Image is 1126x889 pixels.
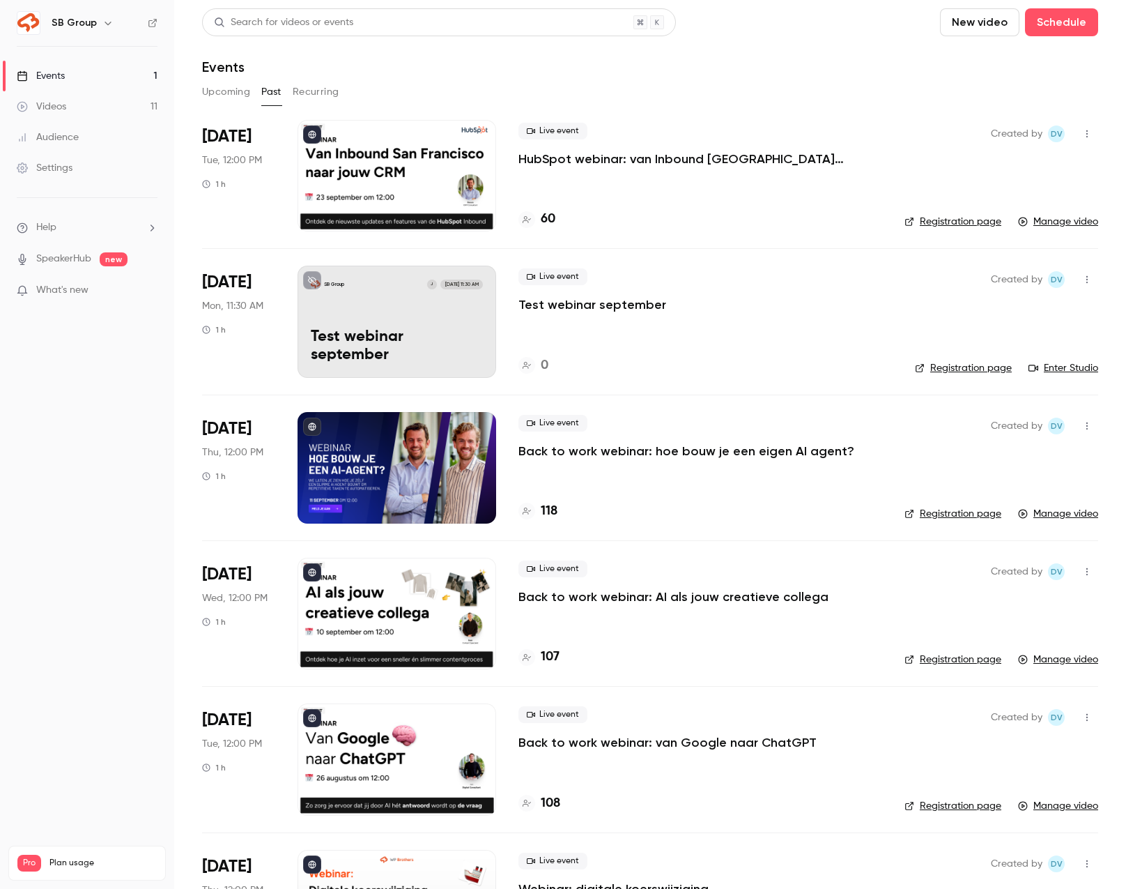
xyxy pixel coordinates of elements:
div: Sep 11 Thu, 12:00 PM (Europe/Amsterdam) [202,412,275,524]
div: 1 h [202,616,226,628]
span: Dante van der heijden [1048,271,1065,288]
span: Created by [991,418,1042,434]
span: Dante van der heijden [1048,126,1065,142]
div: Sep 10 Wed, 12:00 PM (Europe/Amsterdam) [202,558,275,669]
a: Back to work webinar: hoe bouw je een eigen AI agent? [518,443,854,459]
div: Events [17,69,65,83]
span: Dv [1051,709,1063,726]
span: Created by [991,563,1042,580]
a: 60 [518,210,555,229]
a: 108 [518,794,560,813]
div: Search for videos or events [214,15,353,30]
div: Audience [17,130,79,144]
div: Aug 26 Tue, 12:00 PM (Europe/Amsterdam) [202,704,275,815]
a: 0 [518,356,548,375]
span: Dv [1051,856,1063,872]
span: [DATE] [202,126,252,148]
iframe: Noticeable Trigger [141,284,157,297]
span: Dv [1051,126,1063,142]
span: Wed, 12:00 PM [202,591,268,605]
span: new [100,252,128,266]
span: [DATE] [202,563,252,586]
p: SB Group [324,281,344,288]
h4: 108 [541,794,560,813]
button: Recurring [293,81,339,103]
h6: SB Group [52,16,97,30]
div: Videos [17,100,66,114]
span: Live event [518,268,587,285]
div: Sep 22 Mon, 11:30 AM (Europe/Amsterdam) [202,266,275,377]
a: Manage video [1018,507,1098,521]
span: [DATE] 11:30 AM [440,280,482,289]
a: Manage video [1018,799,1098,813]
span: Tue, 12:00 PM [202,153,262,167]
a: Registration page [904,215,1001,229]
a: 118 [518,502,557,521]
a: HubSpot webinar: van Inbound [GEOGRAPHIC_DATA][PERSON_NAME] jouw CRM [518,151,882,167]
span: Created by [991,856,1042,872]
h4: 60 [541,210,555,229]
span: Plan usage [49,858,157,869]
a: Registration page [904,653,1001,667]
div: Settings [17,161,72,175]
a: SpeakerHub [36,252,91,266]
button: New video [940,8,1019,36]
h4: 0 [541,356,548,375]
span: [DATE] [202,418,252,440]
div: 1 h [202,324,226,335]
a: Enter Studio [1028,361,1098,375]
span: Live event [518,706,587,723]
div: Sep 23 Tue, 12:00 PM (Europe/Amsterdam) [202,120,275,231]
a: Registration page [904,799,1001,813]
button: Schedule [1025,8,1098,36]
span: Created by [991,271,1042,288]
span: Help [36,220,56,235]
a: Manage video [1018,215,1098,229]
span: What's new [36,283,88,298]
a: Registration page [915,361,1012,375]
div: 1 h [202,178,226,190]
span: [DATE] [202,856,252,878]
li: help-dropdown-opener [17,220,157,235]
span: Dante van der heijden [1048,418,1065,434]
span: Tue, 12:00 PM [202,737,262,751]
span: Live event [518,415,587,432]
a: Test webinar septemberSB GroupJ[DATE] 11:30 AMTest webinar september [298,266,496,377]
span: [DATE] [202,709,252,731]
a: 107 [518,648,560,667]
button: Past [261,81,281,103]
a: Registration page [904,507,1001,521]
div: 1 h [202,471,226,482]
span: Pro [17,855,41,872]
a: Back to work webinar: van Google naar ChatGPT [518,734,817,751]
span: Created by [991,126,1042,142]
span: Dante van der heijden [1048,856,1065,872]
h4: 118 [541,502,557,521]
span: Dv [1051,418,1063,434]
a: Test webinar september [518,296,666,313]
span: Live event [518,853,587,869]
div: 1 h [202,762,226,773]
p: Back to work webinar: AI als jouw creatieve collega [518,588,828,605]
span: Mon, 11:30 AM [202,299,263,313]
span: Thu, 12:00 PM [202,446,263,459]
span: Live event [518,123,587,139]
span: [DATE] [202,271,252,294]
button: Upcoming [202,81,250,103]
span: Live event [518,561,587,577]
h4: 107 [541,648,560,667]
span: Dante van der heijden [1048,563,1065,580]
span: Dv [1051,271,1063,288]
a: Manage video [1018,653,1098,667]
p: Test webinar september [311,328,483,365]
span: Created by [991,709,1042,726]
h1: Events [202,59,245,75]
span: Dante van der heijden [1048,709,1065,726]
div: J [426,279,438,290]
span: Dv [1051,563,1063,580]
img: SB Group [17,12,40,34]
